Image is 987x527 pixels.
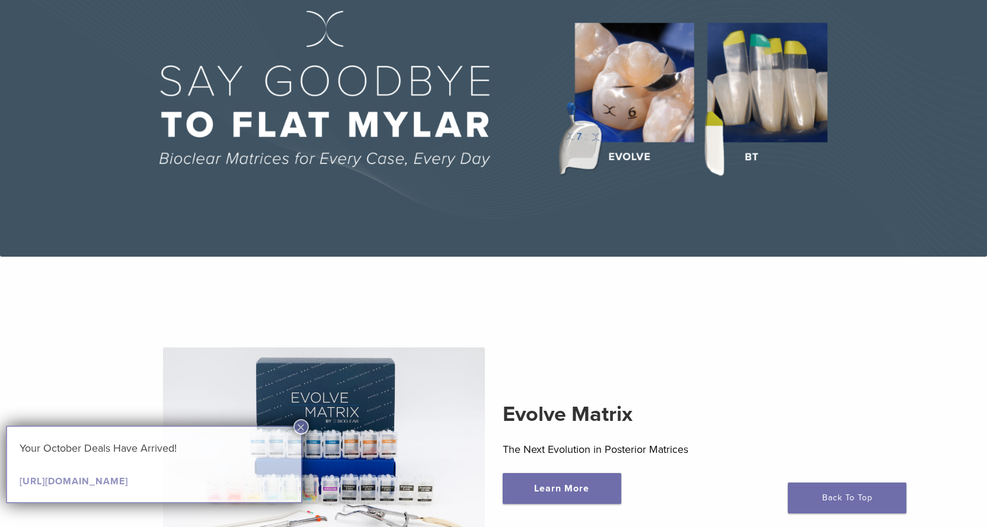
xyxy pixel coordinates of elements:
[503,400,825,429] h2: Evolve Matrix
[20,439,289,457] p: Your October Deals Have Arrived!
[503,440,825,458] p: The Next Evolution in Posterior Matrices
[503,473,621,504] a: Learn More
[293,419,309,435] button: Close
[788,483,906,513] a: Back To Top
[20,475,128,487] a: [URL][DOMAIN_NAME]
